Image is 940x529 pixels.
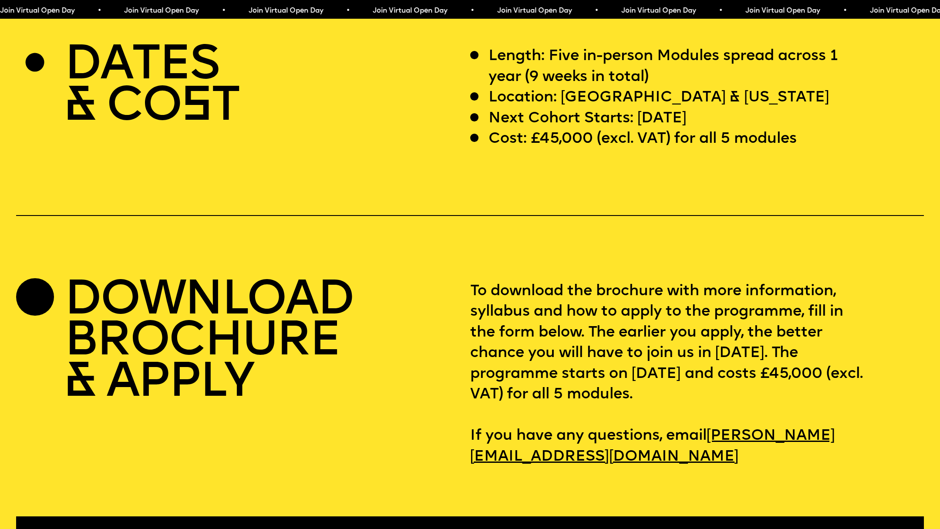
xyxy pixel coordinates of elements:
[470,7,474,14] span: •
[718,7,722,14] span: •
[97,7,101,14] span: •
[489,108,687,129] p: Next Cohort Starts: [DATE]
[181,84,211,132] span: S
[843,7,847,14] span: •
[346,7,350,14] span: •
[489,88,829,108] p: Location: [GEOGRAPHIC_DATA] & [US_STATE]
[470,422,835,471] a: [PERSON_NAME][EMAIL_ADDRESS][DOMAIN_NAME]
[222,7,226,14] span: •
[489,46,867,88] p: Length: Five in-person Modules spread across 1 year (9 weeks in total)
[64,46,239,128] h2: DATES & CO T
[470,281,924,468] p: To download the brochure with more information, syllabus and how to apply to the programme, fill ...
[489,129,797,150] p: Cost: £45,000 (excl. VAT) for all 5 modules
[64,281,354,405] h2: DOWNLOAD BROCHURE & APPLY
[594,7,598,14] span: •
